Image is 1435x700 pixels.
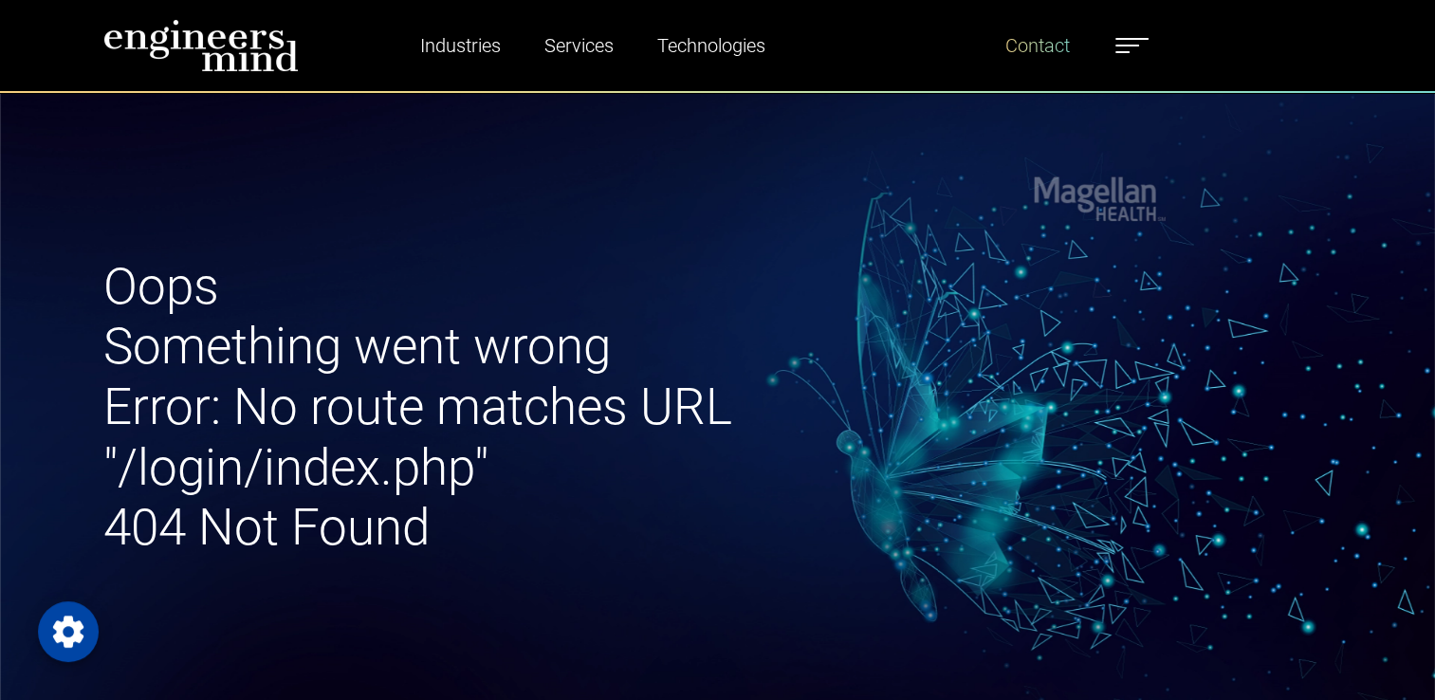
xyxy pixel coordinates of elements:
[650,24,773,67] a: Technologies
[103,19,299,72] img: logo
[537,24,621,67] a: Services
[413,24,508,67] a: Industries
[998,24,1077,67] a: Contact
[103,257,915,559] h1: Oops Something went wrong Error: No route matches URL "/login/index.php" 404 Not Found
